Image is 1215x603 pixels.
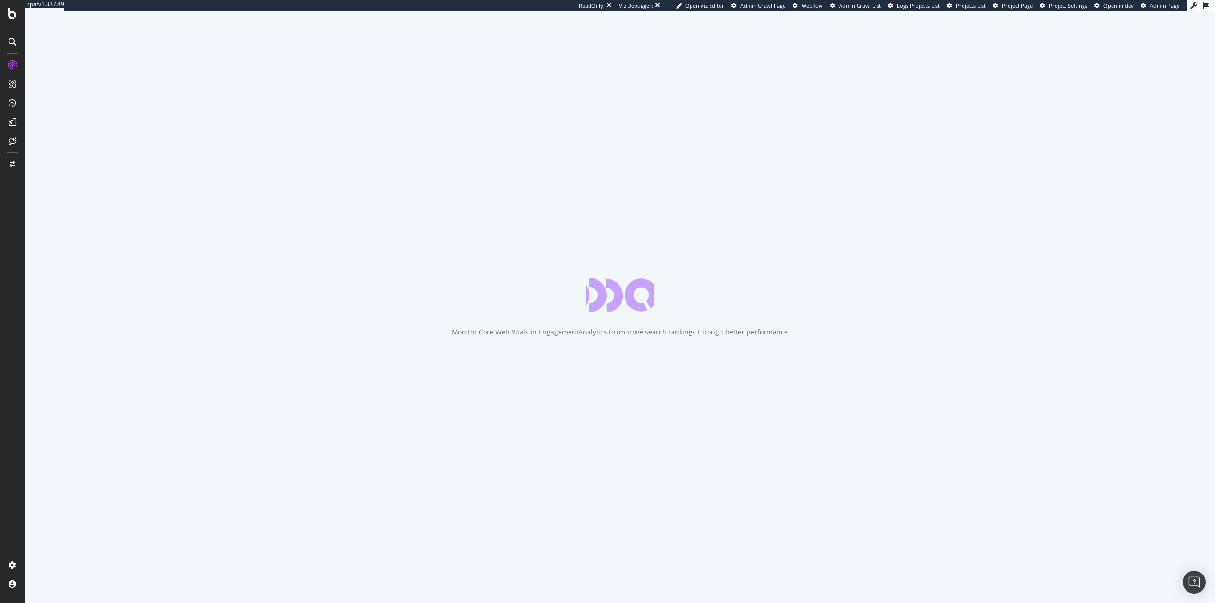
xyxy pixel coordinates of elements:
[1002,2,1033,9] span: Project Page
[1094,2,1134,9] a: Open in dev
[619,2,653,9] div: Viz Debugger:
[947,2,986,9] a: Projects List
[740,2,785,9] span: Admin Crawl Page
[1103,2,1134,9] span: Open in dev
[956,2,986,9] span: Projects List
[452,327,788,337] div: Monitor Core Web Vitals in EngagementAnalytics to improve search rankings through better performance
[1141,2,1179,9] a: Admin Page
[676,2,724,9] a: Open Viz Editor
[731,2,785,9] a: Admin Crawl Page
[1040,2,1087,9] a: Project Settings
[685,2,724,9] span: Open Viz Editor
[1049,2,1087,9] span: Project Settings
[1150,2,1179,9] span: Admin Page
[1183,571,1206,594] div: Open Intercom Messenger
[993,2,1033,9] a: Project Page
[793,2,823,9] a: Webflow
[897,2,940,9] span: Logs Projects List
[830,2,881,9] a: Admin Crawl List
[888,2,940,9] a: Logs Projects List
[802,2,823,9] span: Webflow
[839,2,881,9] span: Admin Crawl List
[586,278,654,312] div: animation
[579,2,605,9] div: ReadOnly:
